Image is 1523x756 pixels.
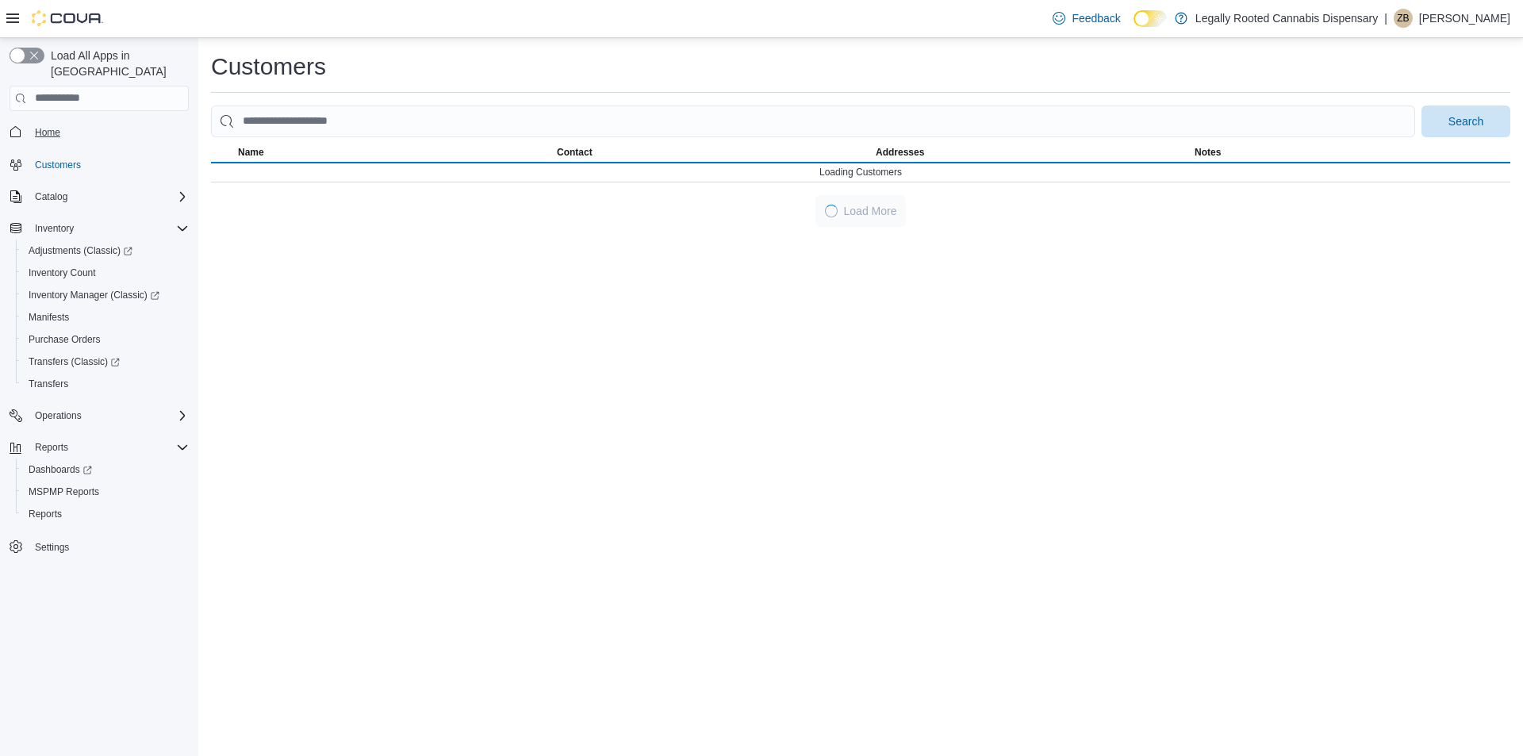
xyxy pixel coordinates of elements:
[22,352,189,371] span: Transfers (Classic)
[35,541,69,554] span: Settings
[22,263,189,282] span: Inventory Count
[22,286,189,305] span: Inventory Manager (Classic)
[22,308,189,327] span: Manifests
[819,166,902,178] span: Loading Customers
[16,459,195,481] a: Dashboards
[3,535,195,558] button: Settings
[29,538,75,557] a: Settings
[1384,9,1387,28] p: |
[29,219,80,238] button: Inventory
[29,311,69,324] span: Manifests
[22,263,102,282] a: Inventory Count
[35,441,68,454] span: Reports
[44,48,189,79] span: Load All Apps in [GEOGRAPHIC_DATA]
[29,508,62,520] span: Reports
[29,155,189,175] span: Customers
[29,406,189,425] span: Operations
[1394,9,1413,28] div: Zachery Birchard
[876,146,924,159] span: Addresses
[29,463,92,476] span: Dashboards
[3,217,195,240] button: Inventory
[3,436,195,459] button: Reports
[29,155,87,175] a: Customers
[22,374,75,393] a: Transfers
[844,203,897,219] span: Load More
[22,460,189,479] span: Dashboards
[1072,10,1120,26] span: Feedback
[16,351,195,373] a: Transfers (Classic)
[29,438,189,457] span: Reports
[29,123,67,142] a: Home
[35,222,74,235] span: Inventory
[22,330,107,349] a: Purchase Orders
[29,219,189,238] span: Inventory
[238,146,264,159] span: Name
[1134,10,1167,27] input: Dark Mode
[32,10,103,26] img: Cova
[29,438,75,457] button: Reports
[16,306,195,328] button: Manifests
[35,126,60,139] span: Home
[22,330,189,349] span: Purchase Orders
[3,186,195,208] button: Catalog
[22,374,189,393] span: Transfers
[22,505,189,524] span: Reports
[3,405,195,427] button: Operations
[29,187,189,206] span: Catalog
[29,122,189,142] span: Home
[22,482,189,501] span: MSPMP Reports
[1134,27,1134,28] span: Dark Mode
[16,481,195,503] button: MSPMP Reports
[29,485,99,498] span: MSPMP Reports
[1046,2,1126,34] a: Feedback
[16,328,195,351] button: Purchase Orders
[29,187,74,206] button: Catalog
[29,267,96,279] span: Inventory Count
[22,460,98,479] a: Dashboards
[22,286,166,305] a: Inventory Manager (Classic)
[1419,9,1510,28] p: [PERSON_NAME]
[16,503,195,525] button: Reports
[16,240,195,262] a: Adjustments (Classic)
[29,406,88,425] button: Operations
[211,51,326,83] h1: Customers
[3,121,195,144] button: Home
[22,308,75,327] a: Manifests
[815,195,907,227] button: LoadingLoad More
[29,333,101,346] span: Purchase Orders
[16,373,195,395] button: Transfers
[3,153,195,176] button: Customers
[1195,146,1221,159] span: Notes
[1448,113,1483,129] span: Search
[22,352,126,371] a: Transfers (Classic)
[35,190,67,203] span: Catalog
[22,241,189,260] span: Adjustments (Classic)
[22,482,105,501] a: MSPMP Reports
[29,536,189,556] span: Settings
[16,262,195,284] button: Inventory Count
[1397,9,1409,28] span: ZB
[29,244,132,257] span: Adjustments (Classic)
[22,505,68,524] a: Reports
[29,355,120,368] span: Transfers (Classic)
[1421,106,1510,137] button: Search
[29,289,159,301] span: Inventory Manager (Classic)
[557,146,593,159] span: Contact
[22,241,139,260] a: Adjustments (Classic)
[16,284,195,306] a: Inventory Manager (Classic)
[822,201,840,220] span: Loading
[35,409,82,422] span: Operations
[29,378,68,390] span: Transfers
[35,159,81,171] span: Customers
[1195,9,1378,28] p: Legally Rooted Cannabis Dispensary
[10,114,189,600] nav: Complex example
